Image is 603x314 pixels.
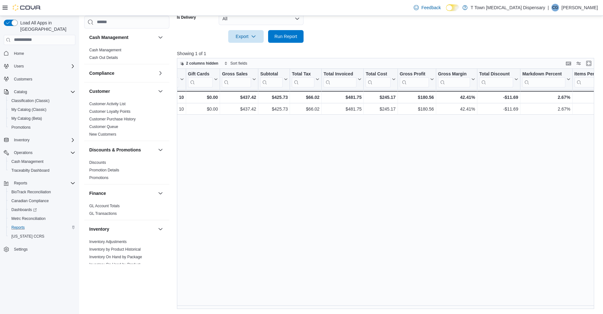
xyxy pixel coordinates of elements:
[11,125,31,130] span: Promotions
[366,93,395,101] div: $245.17
[438,93,475,101] div: 42.41%
[89,190,155,196] button: Finance
[9,158,75,165] span: Cash Management
[11,75,35,83] a: Customers
[1,87,78,96] button: Catalog
[11,149,75,157] span: Operations
[228,30,264,43] button: Export
[219,12,304,25] button: All
[9,233,47,240] a: [US_STATE] CCRS
[9,224,75,231] span: Reports
[11,88,75,96] span: Catalog
[89,132,116,137] a: New Customers
[89,168,119,172] a: Promotion Details
[1,179,78,188] button: Reports
[156,93,184,101] div: 10
[11,49,75,57] span: Home
[9,215,48,222] a: Metrc Reconciliation
[1,62,78,71] button: Users
[232,30,260,43] span: Export
[9,197,51,205] a: Canadian Compliance
[14,51,24,56] span: Home
[89,109,130,114] a: Customer Loyalty Points
[89,70,155,76] button: Compliance
[9,215,75,222] span: Metrc Reconciliation
[11,245,75,253] span: Settings
[89,117,136,122] span: Customer Purchase History
[89,211,117,216] span: GL Transactions
[522,93,570,101] div: 2.67%
[6,232,78,241] button: [US_STATE] CCRS
[6,114,78,123] button: My Catalog (Beta)
[9,97,75,105] span: Classification (Classic)
[157,69,164,77] button: Compliance
[11,216,46,221] span: Metrc Reconciliation
[89,70,114,76] h3: Compliance
[6,96,78,105] button: Classification (Classic)
[11,179,75,187] span: Reports
[89,160,106,165] a: Discounts
[89,175,109,180] span: Promotions
[1,245,78,254] button: Settings
[6,105,78,114] button: My Catalog (Classic)
[18,20,75,32] span: Load All Apps in [GEOGRAPHIC_DATA]
[446,4,459,11] input: Dark Mode
[9,188,75,196] span: BioTrack Reconciliation
[11,88,29,96] button: Catalog
[11,179,30,187] button: Reports
[9,167,75,174] span: Traceabilty Dashboard
[89,117,136,121] a: Customer Purchase History
[89,190,106,196] h3: Finance
[89,88,110,94] h3: Customer
[89,255,142,259] a: Inventory On Hand by Package
[84,46,169,64] div: Cash Management
[157,225,164,233] button: Inventory
[177,60,221,67] button: 2 columns hidden
[479,93,518,101] div: -$11.69
[11,189,51,195] span: BioTrack Reconciliation
[575,60,582,67] button: Display options
[11,198,49,203] span: Canadian Compliance
[89,48,121,52] a: Cash Management
[11,159,43,164] span: Cash Management
[186,61,218,66] span: 2 columns hidden
[89,101,126,106] span: Customer Activity List
[89,254,142,260] span: Inventory On Hand by Package
[222,93,256,101] div: $437.42
[89,262,140,267] a: Inventory On Hand by Product
[11,168,49,173] span: Traceabilty Dashboard
[84,100,169,141] div: Customer
[471,4,545,11] p: T Town [MEDICAL_DATA] Dispensary
[548,4,549,11] p: |
[11,50,27,57] a: Home
[89,240,127,244] a: Inventory Adjustments
[11,107,47,112] span: My Catalog (Classic)
[89,247,141,252] span: Inventory by Product Historical
[9,106,49,113] a: My Catalog (Classic)
[14,138,29,143] span: Inventory
[292,93,319,101] div: $66.02
[89,88,155,94] button: Customer
[562,4,598,11] p: [PERSON_NAME]
[230,61,247,66] span: Sort fields
[89,147,141,153] h3: Discounts & Promotions
[11,246,30,253] a: Settings
[188,93,218,101] div: $0.00
[6,223,78,232] button: Reports
[9,106,75,113] span: My Catalog (Classic)
[551,4,559,11] div: Capri Gibbs
[89,55,118,60] a: Cash Out Details
[89,226,155,232] button: Inventory
[11,98,50,103] span: Classification (Classic)
[1,148,78,157] button: Operations
[9,224,27,231] a: Reports
[585,60,593,67] button: Enter fullscreen
[1,136,78,144] button: Inventory
[6,188,78,196] button: BioTrack Reconciliation
[11,207,37,212] span: Dashboards
[157,87,164,95] button: Customer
